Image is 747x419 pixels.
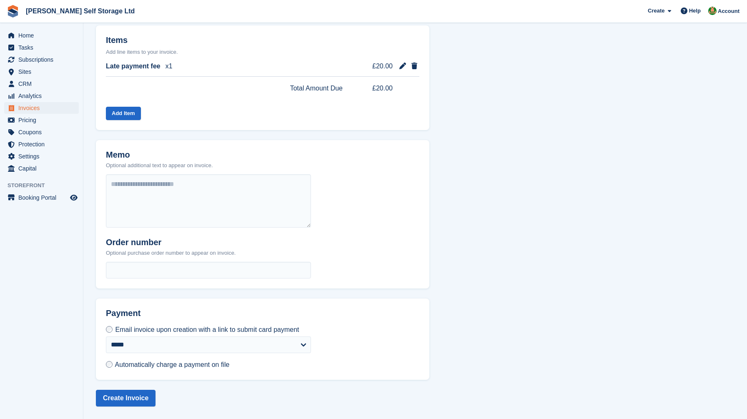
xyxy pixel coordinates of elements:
[4,163,79,174] a: menu
[106,48,419,56] p: Add line items to your invoice.
[18,66,68,78] span: Sites
[18,138,68,150] span: Protection
[4,126,79,138] a: menu
[96,390,155,406] button: Create Invoice
[4,102,79,114] a: menu
[18,192,68,203] span: Booking Portal
[18,78,68,90] span: CRM
[115,326,299,333] span: Email invoice upon creation with a link to submit card payment
[69,193,79,203] a: Preview store
[718,7,739,15] span: Account
[106,150,213,160] h2: Memo
[18,90,68,102] span: Analytics
[106,35,419,47] h2: Items
[18,126,68,138] span: Coupons
[689,7,701,15] span: Help
[18,163,68,174] span: Capital
[18,42,68,53] span: Tasks
[4,54,79,65] a: menu
[4,138,79,150] a: menu
[4,151,79,162] a: menu
[106,61,160,71] span: Late payment fee
[18,151,68,162] span: Settings
[4,78,79,90] a: menu
[290,83,343,93] span: Total Amount Due
[4,192,79,203] a: menu
[106,161,213,170] p: Optional additional text to appear on invoice.
[106,249,236,257] p: Optional purchase order number to appear on invoice.
[4,66,79,78] a: menu
[4,42,79,53] a: menu
[18,102,68,114] span: Invoices
[106,326,113,333] input: Email invoice upon creation with a link to submit card payment
[115,361,230,368] span: Automatically charge a payment on file
[708,7,717,15] img: Joshua Wild
[23,4,138,18] a: [PERSON_NAME] Self Storage Ltd
[4,90,79,102] a: menu
[8,181,83,190] span: Storefront
[18,114,68,126] span: Pricing
[4,114,79,126] a: menu
[7,5,19,18] img: stora-icon-8386f47178a22dfd0bd8f6a31ec36ba5ce8667c1dd55bd0f319d3a0aa187defe.svg
[106,361,113,368] input: Automatically charge a payment on file
[18,30,68,41] span: Home
[106,238,236,247] h2: Order number
[361,83,393,93] span: £20.00
[106,309,311,325] h2: Payment
[165,61,173,71] span: x1
[18,54,68,65] span: Subscriptions
[648,7,664,15] span: Create
[361,61,393,71] span: £20.00
[4,30,79,41] a: menu
[106,107,141,120] button: Add Item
